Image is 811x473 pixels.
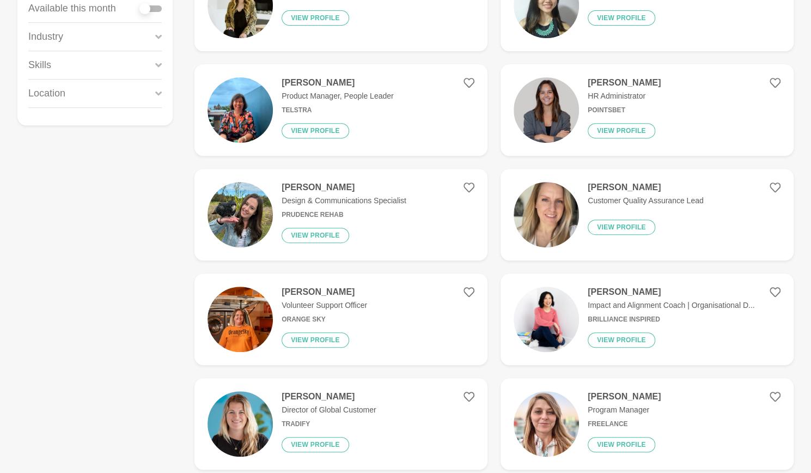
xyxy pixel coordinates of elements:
button: View profile [588,10,655,26]
a: [PERSON_NAME]HR AdministratorPointsBetView profile [501,64,794,156]
p: Volunteer Support Officer [282,300,367,311]
p: Program Manager [588,404,661,416]
p: Customer Quality Assurance Lead [588,195,703,207]
p: Location [28,86,65,101]
a: [PERSON_NAME]Director of Global CustomerTradifyView profile [194,378,487,470]
p: Skills [28,58,51,72]
p: Industry [28,29,63,44]
a: [PERSON_NAME]Volunteer Support OfficerOrange SkyView profile [194,274,487,365]
h4: [PERSON_NAME] [588,391,661,402]
button: View profile [588,123,655,138]
p: HR Administrator [588,90,661,102]
img: 537bf1279ae339f29a95704064b1b194eed7836f-1206x1608.jpg [208,77,273,143]
p: Available this month [28,1,116,16]
h6: Telstra [282,106,393,114]
img: 40e465171609e5be4f437dde22e885755211be7f-662x670.png [208,182,273,247]
h4: [PERSON_NAME] [282,287,367,298]
h4: [PERSON_NAME] [588,77,661,88]
h4: [PERSON_NAME] [588,182,703,193]
a: [PERSON_NAME]Impact and Alignment Coach | Organisational D...Brilliance InspiredView profile [501,274,794,365]
img: 59e87df8aaa7eaf358d21335300623ab6c639fad-717x623.jpg [208,287,273,352]
p: Design & Communications Specialist [282,195,406,207]
p: Impact and Alignment Coach | Organisational D... [588,300,754,311]
h6: Orange Sky [282,316,367,324]
img: 2b5545a2970da8487e4847cfea342ccc486e5442-454x454.jpg [208,391,273,457]
img: 7f3ec53af188a1431abc61e4a96f9a483483f2b4-3973x5959.jpg [514,287,579,352]
h6: Tradify [282,420,376,428]
h6: Prudence Rehab [282,211,406,219]
button: View profile [282,437,349,452]
p: Director of Global Customer [282,404,376,416]
h4: [PERSON_NAME] [282,182,406,193]
p: Product Manager, People Leader [282,90,393,102]
button: View profile [588,437,655,452]
a: [PERSON_NAME]Program ManagerFreelanceView profile [501,378,794,470]
button: View profile [588,332,655,348]
h6: Freelance [588,420,661,428]
img: 40a5a924511dd863550929cf06338221297b3224-1158x1544.jpg [514,391,579,457]
button: View profile [282,10,349,26]
h6: Brilliance Inspired [588,316,754,324]
button: View profile [282,123,349,138]
img: b597f9ae19fafff5421daa582dd825c64c1bce3b-480x640.jpg [514,182,579,247]
a: [PERSON_NAME]Product Manager, People LeaderTelstraView profile [194,64,487,156]
button: View profile [282,228,349,243]
a: [PERSON_NAME]Design & Communications SpecialistPrudence RehabView profile [194,169,487,260]
h4: [PERSON_NAME] [282,77,393,88]
a: [PERSON_NAME]Customer Quality Assurance LeadView profile [501,169,794,260]
h6: PointsBet [588,106,661,114]
button: View profile [282,332,349,348]
h4: [PERSON_NAME] [588,287,754,298]
img: 75fec5f78822a3e417004d0cddb1e440de3afc29-524x548.png [514,77,579,143]
h4: [PERSON_NAME] [282,391,376,402]
button: View profile [588,220,655,235]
